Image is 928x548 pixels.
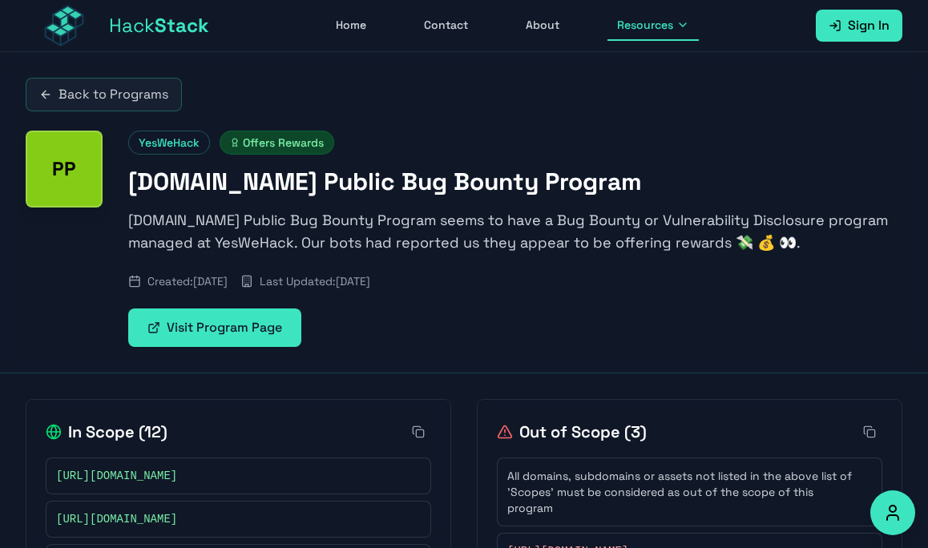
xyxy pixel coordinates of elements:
[405,419,431,445] button: Copy all in-scope items
[147,273,228,289] span: Created: [DATE]
[507,468,856,516] span: All domains, subdomains or assets not listed in the above list of 'Scopes' must be considered as ...
[128,167,902,196] h1: [DOMAIN_NAME] Public Bug Bounty Program
[109,13,209,38] span: Hack
[497,421,647,443] h2: Out of Scope ( 3 )
[870,490,915,535] button: Accessibility Options
[414,10,478,41] a: Contact
[128,209,902,254] p: [DOMAIN_NAME] Public Bug Bounty Program seems to have a Bug Bounty or Vulnerability Disclosure pr...
[26,131,103,208] div: Paddle.com Public Bug Bounty Program
[155,13,209,38] span: Stack
[816,10,902,42] a: Sign In
[848,16,890,35] span: Sign In
[220,131,334,155] span: Offers Rewards
[326,10,376,41] a: Home
[857,419,882,445] button: Copy all out-of-scope items
[56,511,177,527] span: [URL][DOMAIN_NAME]
[617,17,673,33] span: Resources
[128,131,210,155] span: YesWeHack
[46,421,167,443] h2: In Scope ( 12 )
[516,10,569,41] a: About
[26,78,182,111] a: Back to Programs
[260,273,370,289] span: Last Updated: [DATE]
[56,468,177,484] span: [URL][DOMAIN_NAME]
[607,10,699,41] button: Resources
[128,308,301,347] a: Visit Program Page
